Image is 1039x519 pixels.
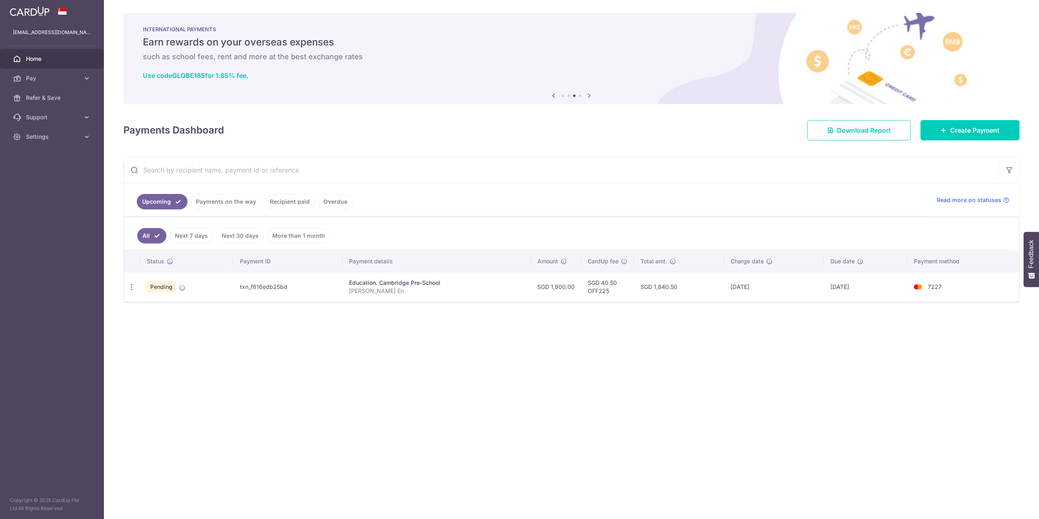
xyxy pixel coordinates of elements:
[233,272,343,301] td: txn_f816edb25bd
[1024,232,1039,287] button: Feedback - Show survey
[537,257,558,265] span: Amount
[837,125,891,135] span: Download Report
[910,282,926,292] img: Bank Card
[265,194,315,209] a: Recipient paid
[937,196,1001,204] span: Read more on statuses
[137,228,166,243] a: All
[987,495,1031,515] iframe: Opens a widget where you can find more information
[170,228,213,243] a: Next 7 days
[26,133,80,141] span: Settings
[581,272,634,301] td: SGD 40.50 OFF225
[920,120,1020,140] a: Create Payment
[731,257,764,265] span: Charge date
[1028,240,1035,268] span: Feedback
[937,196,1009,204] a: Read more on statuses
[928,283,942,290] span: 7227
[26,94,80,102] span: Refer & Save
[143,36,1000,49] h5: Earn rewards on your overseas expenses
[318,194,353,209] a: Overdue
[216,228,264,243] a: Next 30 days
[13,28,91,37] p: [EMAIL_ADDRESS][DOMAIN_NAME]
[143,26,1000,32] p: INTERNATIONAL PAYMENTS
[233,251,343,272] th: Payment ID
[807,120,911,140] a: Download Report
[26,74,80,82] span: Pay
[343,251,531,272] th: Payment details
[123,123,224,138] h4: Payments Dashboard
[830,257,855,265] span: Due date
[172,71,205,80] b: GLOBE185
[26,113,80,121] span: Support
[137,194,188,209] a: Upcoming
[950,125,1000,135] span: Create Payment
[724,272,824,301] td: [DATE]
[588,257,619,265] span: CardUp fee
[26,55,80,63] span: Home
[147,281,176,293] span: Pending
[634,272,724,301] td: SGD 1,840.50
[349,279,524,287] div: Education. Cambridge Pre-School
[531,272,581,301] td: SGD 1,800.00
[191,194,261,209] a: Payments on the way
[147,257,164,265] span: Status
[123,13,1020,104] img: International Payment Banner
[908,251,1019,272] th: Payment method
[267,228,330,243] a: More than 1 month
[143,52,1000,62] h6: such as school fees, rent and more at the best exchange rates
[349,287,524,295] p: [PERSON_NAME] En
[824,272,908,301] td: [DATE]
[10,6,50,16] img: CardUp
[640,257,667,265] span: Total amt.
[124,157,1000,183] input: Search by recipient name, payment id or reference
[143,71,248,80] a: Use codeGLOBE185for 1.85% fee.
